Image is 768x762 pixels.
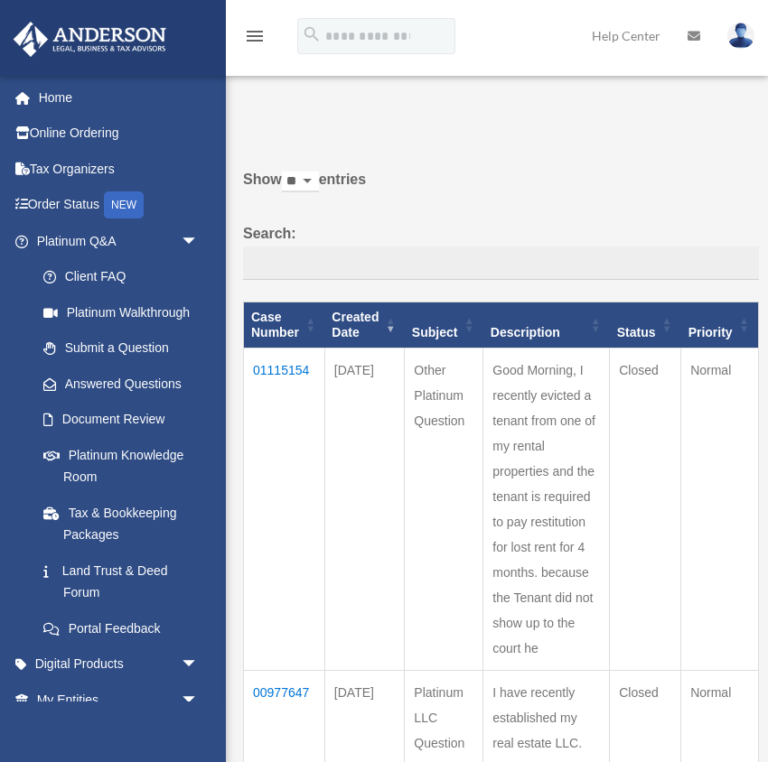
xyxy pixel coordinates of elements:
a: Home [13,79,226,116]
i: search [302,24,322,44]
div: NEW [104,191,144,218]
span: arrow_drop_down [181,682,217,719]
th: Case Number: activate to sort column ascending [244,302,325,348]
input: Search: [243,246,759,281]
label: Search: [243,221,759,281]
th: Description: activate to sort column ascending [483,302,610,348]
i: menu [244,25,266,47]
a: Online Ordering [13,116,226,152]
td: Closed [610,348,681,670]
td: 01115154 [244,348,325,670]
select: Showentries [282,172,319,192]
span: arrow_drop_down [181,646,217,683]
label: Show entries [243,167,759,210]
a: Platinum Q&Aarrow_drop_down [13,223,217,259]
a: Platinum Knowledge Room [25,437,217,495]
a: Answered Questions [25,366,208,402]
th: Status: activate to sort column ascending [610,302,681,348]
a: menu [244,32,266,47]
a: Order StatusNEW [13,187,226,224]
td: [DATE] [324,348,405,670]
th: Created Date: activate to sort column ascending [324,302,405,348]
a: Tax Organizers [13,151,226,187]
td: Normal [681,348,759,670]
a: Tax & Bookkeeping Packages [25,495,217,553]
a: Land Trust & Deed Forum [25,553,217,610]
span: arrow_drop_down [181,223,217,260]
td: Other Platinum Question [405,348,483,670]
th: Priority: activate to sort column ascending [681,302,759,348]
a: Portal Feedback [25,610,217,646]
a: Document Review [25,402,217,438]
a: Platinum Walkthrough [25,294,217,330]
img: User Pic [727,23,754,49]
a: Digital Productsarrow_drop_down [13,646,226,683]
th: Subject: activate to sort column ascending [405,302,483,348]
td: Good Morning, I recently evicted a tenant from one of my rental properties and the tenant is requ... [483,348,610,670]
a: My Entitiesarrow_drop_down [13,682,226,718]
img: Anderson Advisors Platinum Portal [8,22,172,57]
a: Submit a Question [25,330,217,367]
a: Client FAQ [25,259,217,295]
